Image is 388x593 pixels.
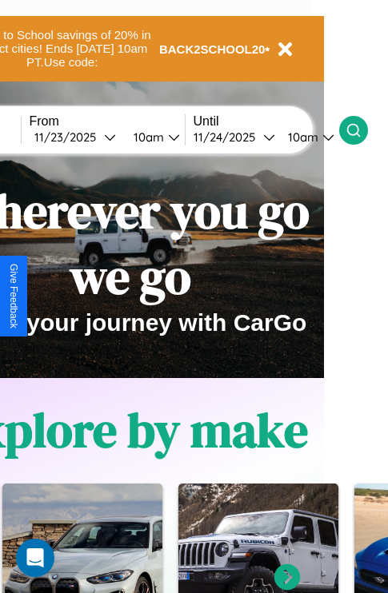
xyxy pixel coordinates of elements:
div: 10am [126,129,168,145]
div: Open Intercom Messenger [16,539,54,577]
div: 11 / 24 / 2025 [194,129,263,145]
div: Give Feedback [8,264,19,328]
div: 11 / 23 / 2025 [34,129,104,145]
button: 10am [121,129,185,145]
button: 11/23/2025 [30,129,121,145]
label: Until [194,114,339,129]
label: From [30,114,185,129]
b: BACK2SCHOOL20 [159,42,266,56]
button: 10am [275,129,339,145]
div: 10am [280,129,322,145]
